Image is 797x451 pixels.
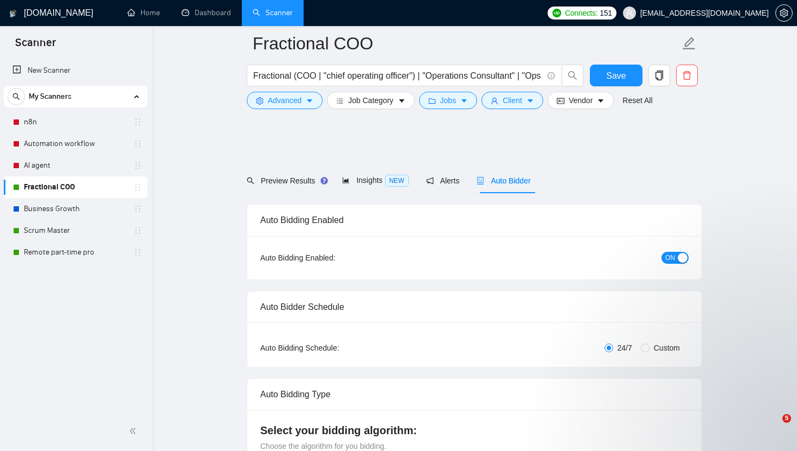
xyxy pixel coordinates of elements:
span: double-left [129,425,140,436]
a: setting [775,9,793,17]
span: robot [477,177,484,185]
span: Preview Results [247,176,325,185]
span: NEW [385,175,409,187]
div: Auto Bidding Enabled [260,205,689,236]
button: userClientcaret-down [481,92,543,109]
span: caret-down [460,97,468,105]
span: search [562,71,583,80]
span: Insights [342,176,408,185]
span: Jobs [440,94,457,106]
button: copy [648,65,670,86]
a: searchScanner [253,8,293,17]
span: 151 [600,7,612,19]
span: Alerts [426,176,460,185]
span: holder [133,139,142,148]
span: holder [133,118,142,126]
span: setting [776,9,792,17]
div: Auto Bidding Schedule: [260,342,403,354]
span: info-circle [548,72,555,79]
li: New Scanner [4,60,147,81]
span: holder [133,161,142,170]
div: Auto Bidder Schedule [260,291,689,322]
span: idcard [557,97,564,105]
span: Auto Bidder [477,176,530,185]
div: Auto Bidding Type [260,379,689,410]
button: barsJob Categorycaret-down [327,92,414,109]
span: Save [606,69,626,82]
a: AI agent [24,155,127,176]
span: 5 [782,414,791,423]
span: search [247,177,254,185]
a: Remote part-time pro [24,242,127,263]
span: setting [256,97,263,105]
span: bars [336,97,344,105]
a: dashboardDashboard [182,8,231,17]
span: holder [133,205,142,213]
span: holder [133,226,142,235]
span: holder [133,183,142,192]
span: My Scanners [29,86,72,107]
span: notification [426,177,434,185]
span: Job Category [348,94,393,106]
span: Scanner [7,35,65,58]
button: search [562,65,583,86]
button: setting [775,4,793,22]
a: homeHome [127,8,160,17]
input: Scanner name... [253,30,680,57]
span: ON [665,252,675,264]
a: Reset All [622,94,652,106]
span: Connects: [565,7,597,19]
a: Automation workflow [24,133,127,155]
a: Scrum Master [24,220,127,242]
button: delete [676,65,698,86]
span: user [491,97,498,105]
span: edit [682,36,696,50]
span: folder [428,97,436,105]
span: Advanced [268,94,301,106]
img: logo [9,5,17,22]
span: 24/7 [613,342,637,354]
span: area-chart [342,176,350,184]
span: caret-down [597,97,605,105]
span: caret-down [526,97,534,105]
input: Search Freelance Jobs... [253,69,543,82]
a: n8n [24,111,127,133]
div: Auto Bidding Enabled: [260,252,403,264]
iframe: Intercom live chat [760,414,786,440]
span: Custom [650,342,684,354]
button: idcardVendorcaret-down [548,92,614,109]
span: caret-down [398,97,406,105]
button: folderJobscaret-down [419,92,478,109]
img: upwork-logo.png [552,9,561,17]
li: My Scanners [4,86,147,263]
span: holder [133,248,142,257]
h4: Select your bidding algorithm: [260,423,689,438]
span: delete [677,71,697,80]
div: Tooltip anchor [319,176,329,186]
button: Save [590,65,642,86]
a: New Scanner [12,60,139,81]
span: caret-down [306,97,313,105]
span: search [8,93,24,100]
span: Client [503,94,522,106]
a: Business Growth [24,198,127,220]
button: settingAdvancedcaret-down [247,92,323,109]
button: search [8,88,25,105]
span: Vendor [569,94,593,106]
span: user [626,9,633,17]
span: copy [649,71,670,80]
a: Fractional COO [24,176,127,198]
